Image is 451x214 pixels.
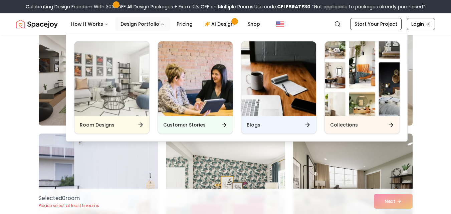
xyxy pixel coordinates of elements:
nav: Global [16,13,435,35]
button: Design Portfolio [115,17,170,31]
span: Use code: [254,3,310,10]
a: BlogsBlogs [241,41,316,134]
a: Spacejoy [16,17,58,31]
div: Celebrating Design Freedom With 30% OFF All Design Packages + Extra 10% OFF on Multiple Rooms. [26,3,425,10]
img: Customer Stories [158,41,233,116]
a: Room DesignsRoom Designs [74,41,150,134]
a: Start Your Project [350,18,402,30]
img: Room room-4 [39,19,158,126]
a: Pricing [171,17,198,31]
b: CELEBRATE30 [277,3,310,10]
img: Spacejoy Logo [16,17,58,31]
a: Shop [242,17,265,31]
nav: Main [66,17,265,31]
img: Room Designs [74,41,149,116]
h6: Customer Stories [163,122,206,128]
h6: Collections [330,122,358,128]
img: Collections [325,41,400,116]
div: Design Portfolio [66,33,408,142]
p: Selected 0 room [39,194,99,202]
a: AI Design [199,17,241,31]
img: Blogs [241,41,316,116]
p: Please select at least 5 rooms [39,203,99,208]
a: Login [407,18,435,30]
a: Customer StoriesCustomer Stories [158,41,233,134]
button: How It Works [66,17,114,31]
a: CollectionsCollections [324,41,400,134]
span: *Not applicable to packages already purchased* [310,3,425,10]
h6: Blogs [247,122,260,128]
img: United States [276,20,284,28]
h6: Room Designs [80,122,115,128]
